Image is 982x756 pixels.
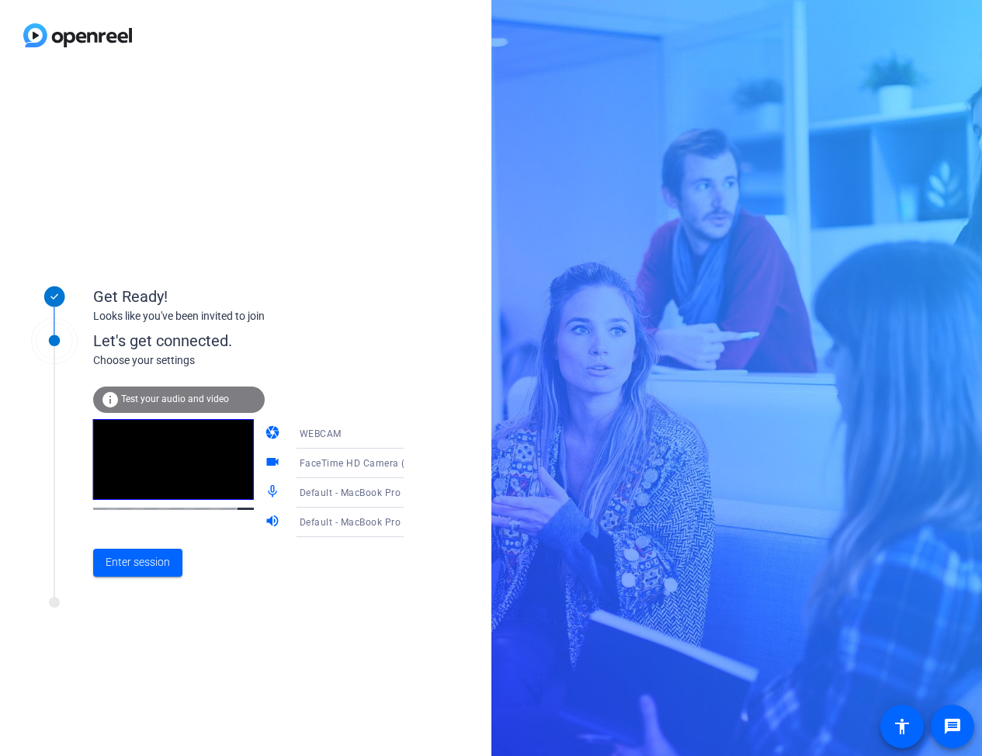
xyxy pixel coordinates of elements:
mat-icon: videocam [265,454,283,473]
mat-icon: accessibility [893,717,911,736]
span: Default - MacBook Pro Speakers (Built-in) [300,515,487,528]
div: Choose your settings [93,352,435,369]
mat-icon: volume_up [265,513,283,532]
mat-icon: message [943,717,962,736]
div: Get Ready! [93,285,404,308]
div: Let's get connected. [93,329,435,352]
span: Enter session [106,554,170,570]
mat-icon: mic_none [265,484,283,502]
span: Test your audio and video [121,394,229,404]
mat-icon: camera [265,425,283,443]
mat-icon: info [101,390,120,409]
div: Looks like you've been invited to join [93,308,404,324]
button: Enter session [93,549,182,577]
span: Default - MacBook Pro Microphone (Built-in) [300,486,499,498]
span: WEBCAM [300,428,342,439]
span: FaceTime HD Camera (Built-in) (05ac:8514) [300,456,499,469]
